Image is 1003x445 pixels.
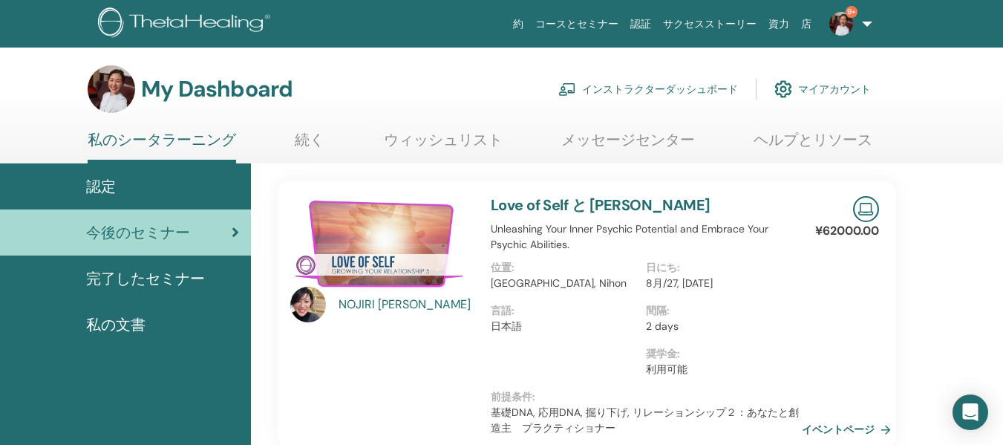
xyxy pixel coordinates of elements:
a: 資力 [762,10,795,38]
a: 店 [795,10,817,38]
p: 2 days [646,319,793,334]
h3: My Dashboard [141,76,293,103]
a: 続く [295,131,324,160]
img: Love of Self [290,196,473,291]
p: 前提条件 : [491,389,802,405]
p: [GEOGRAPHIC_DATA], Nihon [491,276,638,291]
p: 位置 : [491,260,638,276]
a: ウィッシュリスト [384,131,503,160]
a: 約 [507,10,529,38]
a: サクセスストーリー [657,10,762,38]
span: 認定 [86,175,116,198]
img: Live Online Seminar [853,196,879,222]
p: 間隔 : [646,303,793,319]
span: 私の文書 [86,314,146,336]
a: 私のシータラーニング [88,131,236,163]
a: インストラクターダッシュボード [558,73,738,105]
a: 認証 [624,10,657,38]
span: 9+ [846,6,857,18]
p: 日にち : [646,260,793,276]
span: 今後のセミナー [86,221,190,244]
p: Unleashing Your Inner Psychic Potential and Embrace Your Psychic Abilities. [491,221,802,253]
a: マイアカウント [774,73,871,105]
img: default.jpg [290,287,326,322]
p: 言語 : [491,303,638,319]
span: 完了したセミナー [86,267,205,290]
img: cog.svg [774,77,792,102]
p: 日本語 [491,319,638,334]
img: default.jpg [829,12,853,36]
p: 利用可能 [646,362,793,377]
p: 基礎DNA, 応用DNA, 掘り下げ, リレーションシップ２：あなたと創造主 プラクティショナー [491,405,802,436]
p: 8月/27, [DATE] [646,276,793,291]
img: default.jpg [88,65,135,113]
a: コースとセミナー [529,10,624,38]
a: ヘルプとリソース [754,131,872,160]
a: NOJIRI [PERSON_NAME] [339,296,476,314]
img: logo.png [98,7,275,41]
a: Love of Self と [PERSON_NAME] [491,195,710,215]
img: chalkboard-teacher.svg [558,82,576,96]
a: イベントページ [802,418,897,441]
div: Open Intercom Messenger [953,394,988,430]
p: ¥62000.00 [815,222,879,240]
p: 奨学金 : [646,346,793,362]
a: メッセージセンター [561,131,695,160]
